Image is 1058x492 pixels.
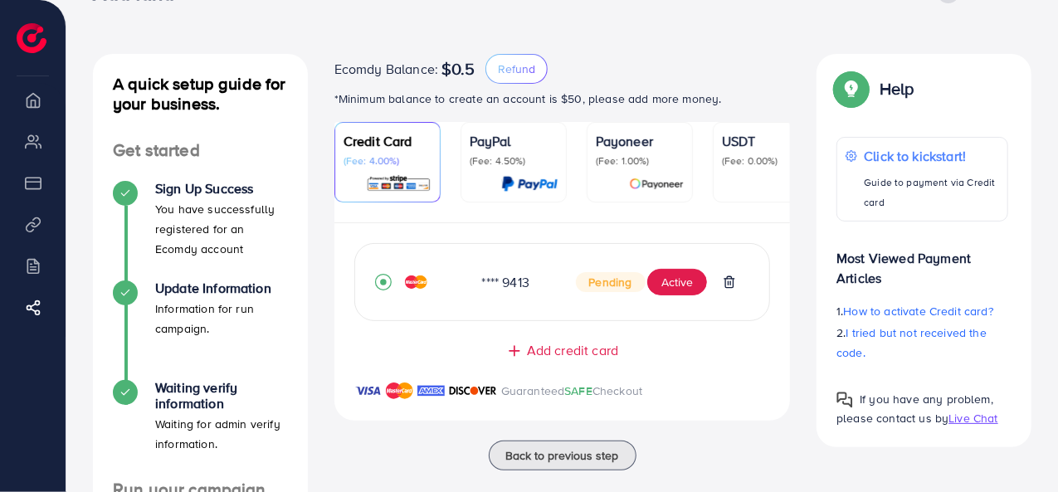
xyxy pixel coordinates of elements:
h4: A quick setup guide for your business. [93,74,308,114]
img: brand [417,381,445,401]
button: Refund [485,54,548,84]
p: Guide to payment via Credit card [864,173,999,212]
p: Waiting for admin verify information. [155,414,288,454]
p: 1. [836,301,1008,321]
span: $0.5 [441,59,475,79]
button: Active [647,269,707,295]
img: card [366,174,431,193]
button: Back to previous step [489,441,636,470]
p: Guaranteed Checkout [501,381,643,401]
p: (Fee: 1.00%) [596,154,684,168]
p: USDT [722,131,810,151]
img: Popup guide [836,392,853,408]
span: Pending [576,272,646,292]
img: Popup guide [836,74,866,104]
p: Credit Card [344,131,431,151]
span: Ecomdy Balance: [334,59,438,79]
img: brand [354,381,382,401]
p: Click to kickstart! [864,146,999,166]
li: Update Information [93,280,308,380]
svg: record circle [375,274,392,290]
img: brand [449,381,497,401]
span: How to activate Credit card? [844,303,993,319]
img: credit [405,275,427,289]
p: You have successfully registered for an Ecomdy account [155,199,288,259]
span: Back to previous step [506,447,619,464]
li: Waiting verify information [93,380,308,480]
p: (Fee: 4.50%) [470,154,558,168]
img: card [501,174,558,193]
p: Information for run campaign. [155,299,288,339]
img: card [629,174,684,193]
span: Add credit card [527,341,618,360]
img: logo [17,23,46,53]
p: Payoneer [596,131,684,151]
p: PayPal [470,131,558,151]
h4: Sign Up Success [155,181,288,197]
li: Sign Up Success [93,181,308,280]
span: SAFE [564,382,592,399]
p: Most Viewed Payment Articles [836,235,1008,288]
img: brand [386,381,413,401]
iframe: Chat [987,417,1046,480]
p: Help [880,79,914,99]
span: If you have any problem, please contact us by [836,391,993,426]
p: 2. [836,323,1008,363]
h4: Waiting verify information [155,380,288,412]
h4: Update Information [155,280,288,296]
p: *Minimum balance to create an account is $50, please add more money. [334,89,791,109]
span: Refund [498,61,535,77]
h4: Get started [93,140,308,161]
p: (Fee: 4.00%) [344,154,431,168]
p: (Fee: 0.00%) [722,154,810,168]
span: I tried but not received the code. [836,324,987,361]
span: Live Chat [948,410,997,426]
